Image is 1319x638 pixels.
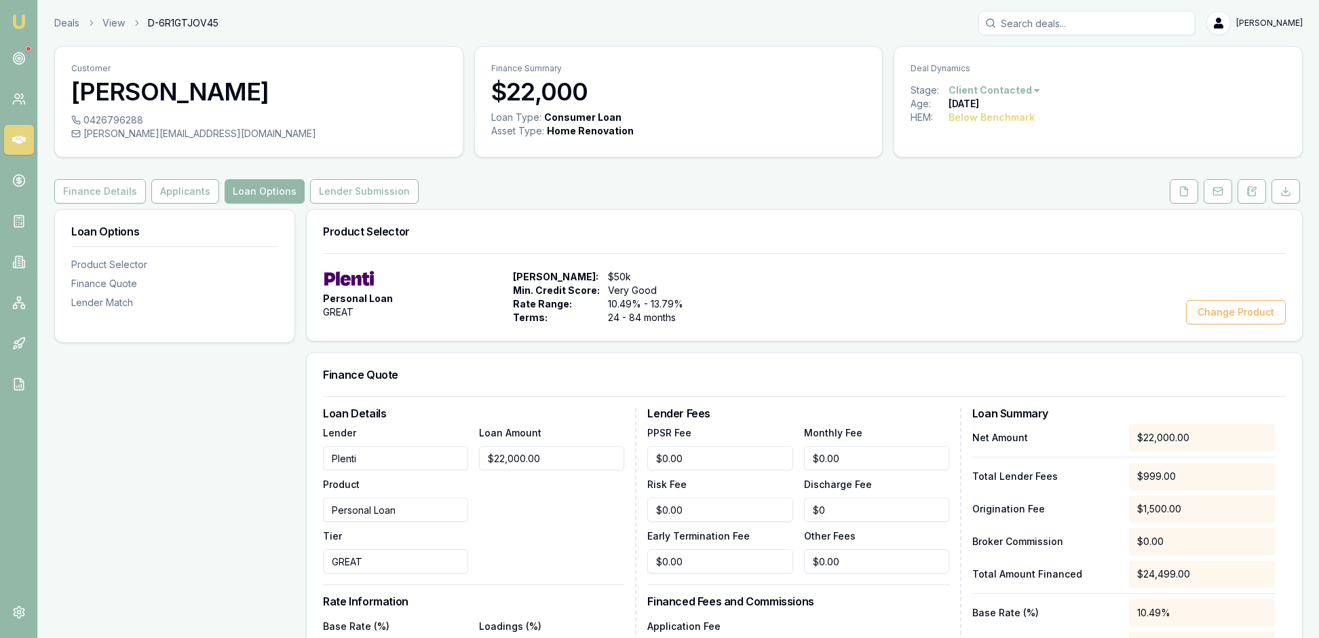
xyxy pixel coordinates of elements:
label: PPSR Fee [647,427,691,438]
input: $ [804,446,949,470]
p: Broker Commission [972,535,1118,548]
div: [PERSON_NAME][EMAIL_ADDRESS][DOMAIN_NAME] [71,127,446,140]
img: emu-icon-u.png [11,14,27,30]
nav: breadcrumb [54,16,218,30]
button: Finance Details [54,179,146,204]
div: HEM: [911,111,949,124]
div: Consumer Loan [544,111,622,124]
p: Finance Summary [491,63,866,74]
label: Product [323,478,360,490]
input: $ [647,446,792,470]
span: Rate Range: [513,297,600,311]
h3: Finance Quote [323,369,1286,380]
h3: Rate Information [323,596,624,607]
span: [PERSON_NAME]: [513,270,600,284]
h3: Loan Details [323,408,624,419]
a: Loan Options [222,179,307,204]
label: Monthly Fee [804,427,862,438]
div: $999.00 [1129,463,1275,490]
div: $24,499.00 [1129,561,1275,588]
p: Deal Dynamics [911,63,1286,74]
div: Asset Type : [491,124,544,138]
h3: Financed Fees and Commissions [647,596,949,607]
p: Net Amount [972,431,1118,445]
input: Search deals [978,11,1196,35]
div: Age: [911,97,949,111]
div: $0.00 [1129,528,1275,555]
span: Min. Credit Score: [513,284,600,297]
input: $ [647,498,792,522]
span: Terms: [513,311,600,324]
div: 0426796288 [71,113,446,127]
button: Change Product [1186,300,1286,324]
span: $50k [608,270,697,284]
p: Total Amount Financed [972,567,1118,581]
span: D-6R1GTJOV45 [148,16,218,30]
p: Total Lender Fees [972,470,1118,483]
input: $ [479,446,624,470]
label: Risk Fee [647,478,687,490]
a: Finance Details [54,179,149,204]
label: Loadings (%) [479,620,541,632]
p: Origination Fee [972,502,1118,516]
input: $ [804,498,949,522]
label: Other Fees [804,530,856,542]
div: $22,000.00 [1129,424,1275,451]
span: [PERSON_NAME] [1236,18,1303,29]
span: 10.49% - 13.79% [608,297,697,311]
p: Base Rate (%) [972,606,1118,620]
span: GREAT [323,305,353,319]
span: 24 - 84 months [608,311,697,324]
h3: Loan Summary [972,408,1275,419]
label: Lender [323,427,356,438]
div: Loan Type: [491,111,541,124]
a: View [102,16,125,30]
a: Deals [54,16,79,30]
div: Product Selector [71,258,278,271]
a: Applicants [149,179,222,204]
div: Below Benchmark [949,111,1035,124]
div: [DATE] [949,97,979,111]
label: Tier [323,530,342,542]
h3: $22,000 [491,78,866,105]
div: 10.49% [1129,599,1275,626]
h3: Loan Options [71,226,278,237]
h3: Lender Fees [647,408,949,419]
h3: [PERSON_NAME] [71,78,446,105]
span: Very Good [608,284,697,297]
input: $ [647,549,792,574]
button: Loan Options [225,179,305,204]
div: Stage: [911,83,949,97]
div: $1,500.00 [1129,495,1275,523]
p: Customer [71,63,446,74]
div: Finance Quote [71,277,278,290]
label: Discharge Fee [804,478,872,490]
button: Client Contacted [949,83,1041,97]
div: Home Renovation [547,124,634,138]
button: Lender Submission [310,179,419,204]
h3: Product Selector [323,226,1286,237]
a: Lender Submission [307,179,421,204]
input: $ [804,549,949,574]
div: Lender Match [71,296,278,309]
label: Loan Amount [479,427,541,438]
img: Plenti [323,270,375,286]
label: Application Fee [647,620,721,632]
span: Personal Loan [323,292,393,305]
label: Base Rate (%) [323,620,389,632]
label: Early Termination Fee [647,530,750,542]
button: Applicants [151,179,219,204]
